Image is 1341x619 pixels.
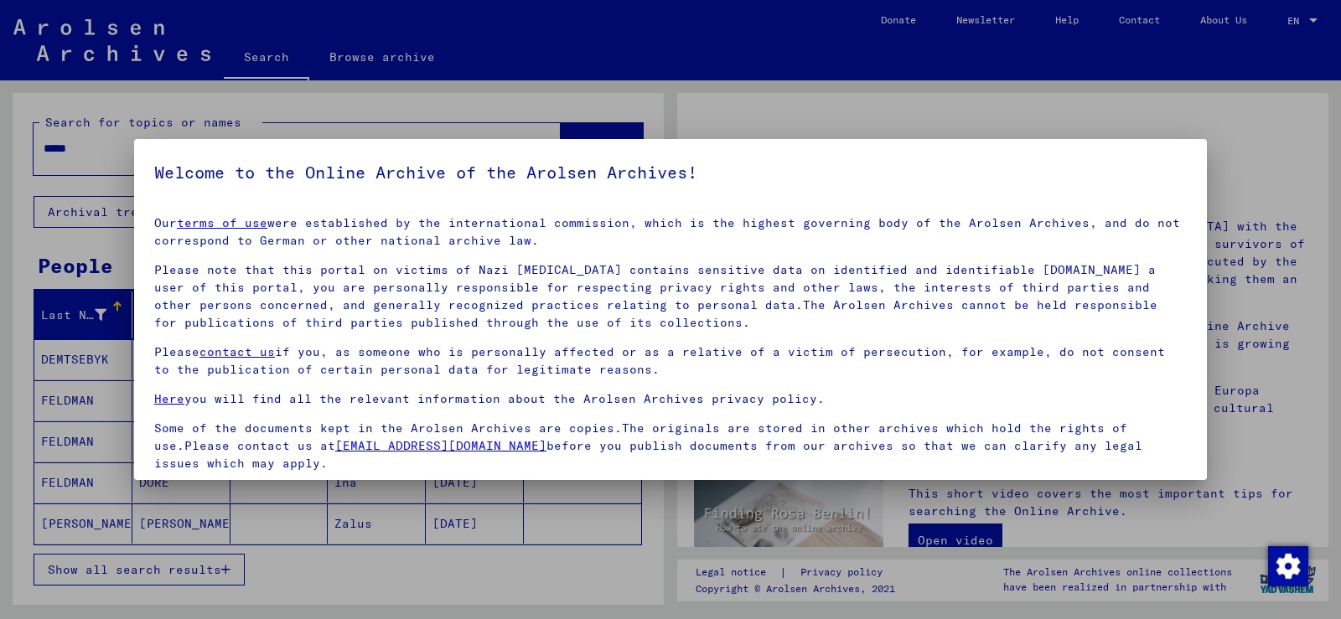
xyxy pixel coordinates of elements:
[154,390,1187,408] p: you will find all the relevant information about the Arolsen Archives privacy policy.
[154,214,1187,250] p: Our were established by the international commission, which is the highest governing body of the ...
[154,391,184,406] a: Here
[154,261,1187,332] p: Please note that this portal on victims of Nazi [MEDICAL_DATA] contains sensitive data on identif...
[199,344,275,359] a: contact us
[335,438,546,453] a: [EMAIL_ADDRESS][DOMAIN_NAME]
[154,420,1187,472] p: Some of the documents kept in the Arolsen Archives are copies.The originals are stored in other a...
[1268,546,1308,586] img: Change consent
[154,343,1187,379] p: Please if you, as someone who is personally affected or as a relative of a victim of persecution,...
[177,215,267,230] a: terms of use
[154,159,1187,186] h5: Welcome to the Online Archive of the Arolsen Archives!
